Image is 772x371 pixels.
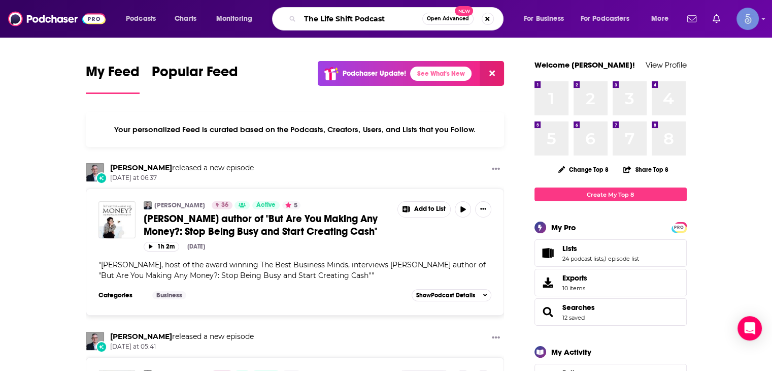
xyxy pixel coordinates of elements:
p: Podchaser Update! [343,69,406,78]
div: Open Intercom Messenger [737,316,762,341]
div: Your personalized Feed is curated based on the Podcasts, Creators, Users, and Lists that you Follow. [86,112,505,147]
a: 36 [212,201,232,209]
button: Show profile menu [736,8,759,30]
div: Search podcasts, credits, & more... [282,7,513,30]
input: Search podcasts, credits, & more... [300,11,422,27]
div: My Activity [551,347,591,357]
span: Exports [538,275,558,290]
button: open menu [517,11,577,27]
span: Open Advanced [427,16,469,21]
a: My Feed [86,63,140,94]
button: open menu [644,11,681,27]
div: New Episode [96,172,107,183]
span: My Feed [86,63,140,86]
button: open menu [209,11,265,27]
span: Popular Feed [152,63,238,86]
button: Show More Button [398,202,451,217]
a: View Profile [646,60,687,70]
span: Charts [175,12,196,26]
a: Searches [562,303,595,312]
button: open menu [574,11,644,27]
h3: released a new episode [110,163,254,173]
button: Show More Button [475,201,491,218]
span: Add to List [414,205,446,213]
button: Show More Button [488,163,504,176]
img: Podchaser - Follow, Share and Rate Podcasts [8,9,106,28]
span: Searches [534,298,687,326]
a: Searches [538,305,558,319]
span: Lists [562,244,577,253]
span: For Business [524,12,564,26]
span: [PERSON_NAME] author of "But Are You Making Any Money?: Stop Being Busy and Start Creating Cash" [144,212,378,238]
a: 24 podcast lists [562,255,603,262]
div: My Pro [551,223,576,232]
span: Podcasts [126,12,156,26]
span: New [455,6,473,16]
div: New Episode [96,341,107,352]
a: Marc Kramer [110,163,172,172]
span: , [603,255,605,262]
span: Show Podcast Details [416,292,475,299]
span: Monitoring [216,12,252,26]
span: More [651,12,668,26]
a: 12 saved [562,314,585,321]
a: Popular Feed [152,63,238,94]
a: 1 episode list [605,255,639,262]
span: For Podcasters [581,12,629,26]
div: [DATE] [187,243,205,250]
button: Change Top 8 [552,163,615,176]
a: Business [152,291,186,299]
a: Lists [538,246,558,260]
button: open menu [119,11,169,27]
button: Open AdvancedNew [422,13,474,25]
span: [DATE] at 05:41 [110,343,254,351]
a: [PERSON_NAME] author of "But Are You Making Any Money?: Stop Being Busy and Start Creating Cash" [144,212,390,238]
a: Show notifications dropdown [709,10,724,27]
a: [PERSON_NAME] [154,201,205,209]
span: " " [98,260,486,280]
button: 1h 2m [144,242,179,252]
button: Share Top 8 [623,160,668,179]
span: Logged in as Spiral5-G1 [736,8,759,30]
a: Show notifications dropdown [683,10,700,27]
span: 36 [221,200,228,210]
a: PRO [673,223,685,231]
h3: Categories [98,291,144,299]
span: [DATE] at 06:37 [110,174,254,182]
img: Marc Kramer [144,201,152,209]
a: Create My Top 8 [534,188,687,201]
span: Exports [562,273,587,283]
span: Lists [534,239,687,267]
a: Marc Kramer [110,332,172,341]
a: Charts [168,11,203,27]
h3: released a new episode [110,332,254,342]
a: Lists [562,244,639,253]
button: ShowPodcast Details [412,289,492,301]
a: Active [252,201,280,209]
a: See What's New [410,67,472,81]
img: Marley Majcher author of "But Are You Making Any Money?: Stop Being Busy and Start Creating Cash" [98,201,136,238]
span: [PERSON_NAME], host of the award winning The Best Business Minds, interviews [PERSON_NAME] author... [98,260,486,280]
span: PRO [673,224,685,231]
img: User Profile [736,8,759,30]
button: 5 [282,201,300,209]
span: Active [256,200,276,210]
button: Show More Button [488,332,504,345]
a: Exports [534,269,687,296]
img: Marc Kramer [86,163,104,181]
a: Welcome [PERSON_NAME]! [534,60,635,70]
img: Marc Kramer [86,332,104,350]
span: 10 items [562,285,587,292]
